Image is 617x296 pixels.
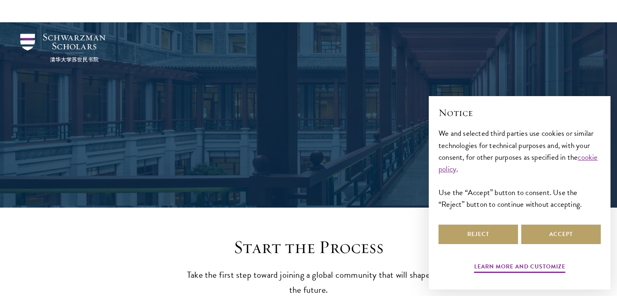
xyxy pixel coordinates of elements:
button: Learn more and customize [474,262,565,274]
img: Schwarzman Scholars [20,34,105,62]
h2: Notice [439,106,601,120]
h2: Start the Process [183,236,434,259]
a: cookie policy [439,151,598,175]
div: We and selected third parties use cookies or similar technologies for technical purposes and, wit... [439,127,601,210]
button: Accept [521,225,601,244]
button: Reject [439,225,518,244]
